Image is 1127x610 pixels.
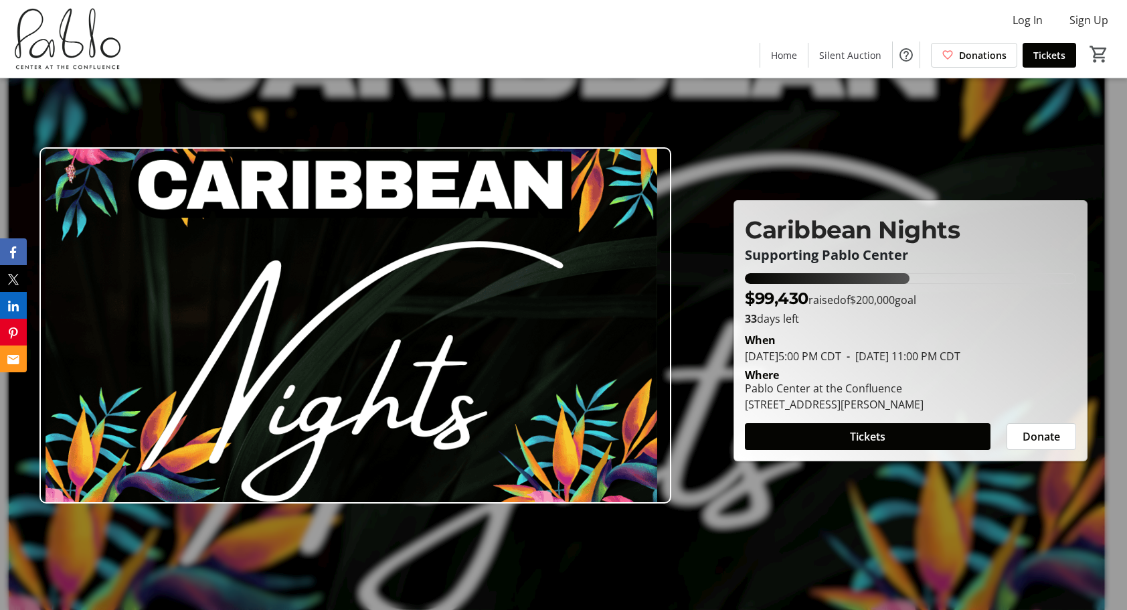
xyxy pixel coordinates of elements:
p: raised of goal [745,287,916,311]
span: Silent Auction [819,48,881,62]
span: Log In [1013,12,1043,28]
div: 49.715160000000004% of fundraising goal reached [745,273,1076,284]
a: Tickets [1023,43,1076,68]
span: [DATE] 5:00 PM CDT [745,349,841,364]
span: [DATE] 11:00 PM CDT [841,349,960,364]
button: Sign Up [1059,9,1119,31]
button: Cart [1087,42,1111,66]
p: Supporting Pablo Center [745,248,1076,262]
div: Pablo Center at the Confluence [745,380,924,396]
button: Log In [1002,9,1053,31]
p: days left [745,311,1076,327]
span: - [841,349,855,364]
a: Silent Auction [808,43,892,68]
img: Campaign CTA Media Photo [39,147,671,503]
button: Help [893,42,920,68]
div: [STREET_ADDRESS][PERSON_NAME] [745,396,924,412]
div: Where [745,370,779,380]
a: Home [760,43,808,68]
span: Caribbean Nights [745,215,960,244]
button: Donate [1007,423,1076,450]
div: When [745,332,776,348]
span: Donate [1023,429,1060,445]
span: $99,430 [745,289,808,308]
button: Tickets [745,423,990,450]
a: Donations [931,43,1017,68]
span: Home [771,48,797,62]
span: Tickets [850,429,885,445]
span: Sign Up [1069,12,1108,28]
span: $200,000 [850,293,895,307]
span: 33 [745,311,757,326]
span: Tickets [1033,48,1065,62]
img: Pablo Center's Logo [8,5,127,72]
span: Donations [959,48,1007,62]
